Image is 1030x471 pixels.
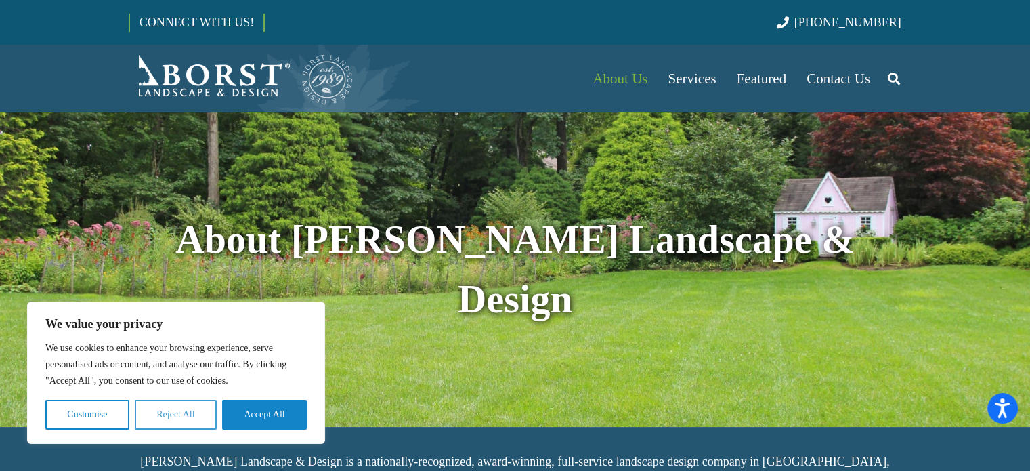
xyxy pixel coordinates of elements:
[135,400,217,430] button: Reject All
[45,316,307,332] p: We value your privacy
[45,340,307,389] p: We use cookies to enhance your browsing experience, serve personalised ads or content, and analys...
[777,16,901,29] a: [PHONE_NUMBER]
[807,70,870,87] span: Contact Us
[582,45,658,112] a: About Us
[130,6,263,39] a: CONNECT WITH US!
[727,45,796,112] a: Featured
[129,52,354,106] a: Borst-Logo
[593,70,647,87] span: About Us
[880,62,907,96] a: Search
[796,45,880,112] a: Contact Us
[737,70,786,87] span: Featured
[45,400,129,430] button: Customise
[794,16,901,29] span: [PHONE_NUMBER]
[668,70,716,87] span: Services
[658,45,726,112] a: Services
[222,400,307,430] button: Accept All
[175,218,855,321] strong: About [PERSON_NAME] Landscape & Design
